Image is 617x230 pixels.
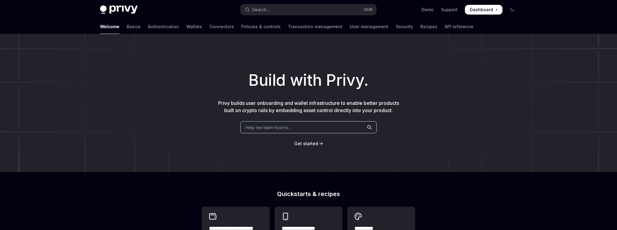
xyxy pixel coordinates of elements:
a: Authentication [148,19,179,34]
h1: Build with Privy. [10,68,607,92]
a: Basics [127,19,141,34]
a: Demo [422,7,434,13]
a: Connectors [209,19,234,34]
img: dark logo [100,5,138,14]
a: User management [350,19,389,34]
a: Security [396,19,413,34]
span: Ctrl K [364,7,373,12]
h2: Quickstarts & recipes [202,191,415,197]
a: Recipes [420,19,437,34]
span: Privy builds user onboarding and wallet infrastructure to enable better products built on crypto ... [218,100,399,113]
a: Get started [294,141,318,147]
a: Policies & controls [241,19,281,34]
button: Open search [241,4,376,15]
a: Transaction management [288,19,342,34]
a: Welcome [100,19,119,34]
button: Toggle dark mode [507,5,517,15]
span: Get started [294,141,318,146]
a: API reference [445,19,473,34]
span: Dashboard [470,7,493,13]
a: Dashboard [465,5,502,15]
a: Wallets [186,19,202,34]
span: Help me learn how to… [245,124,292,131]
div: Search... [252,6,269,13]
a: Support [441,7,458,13]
